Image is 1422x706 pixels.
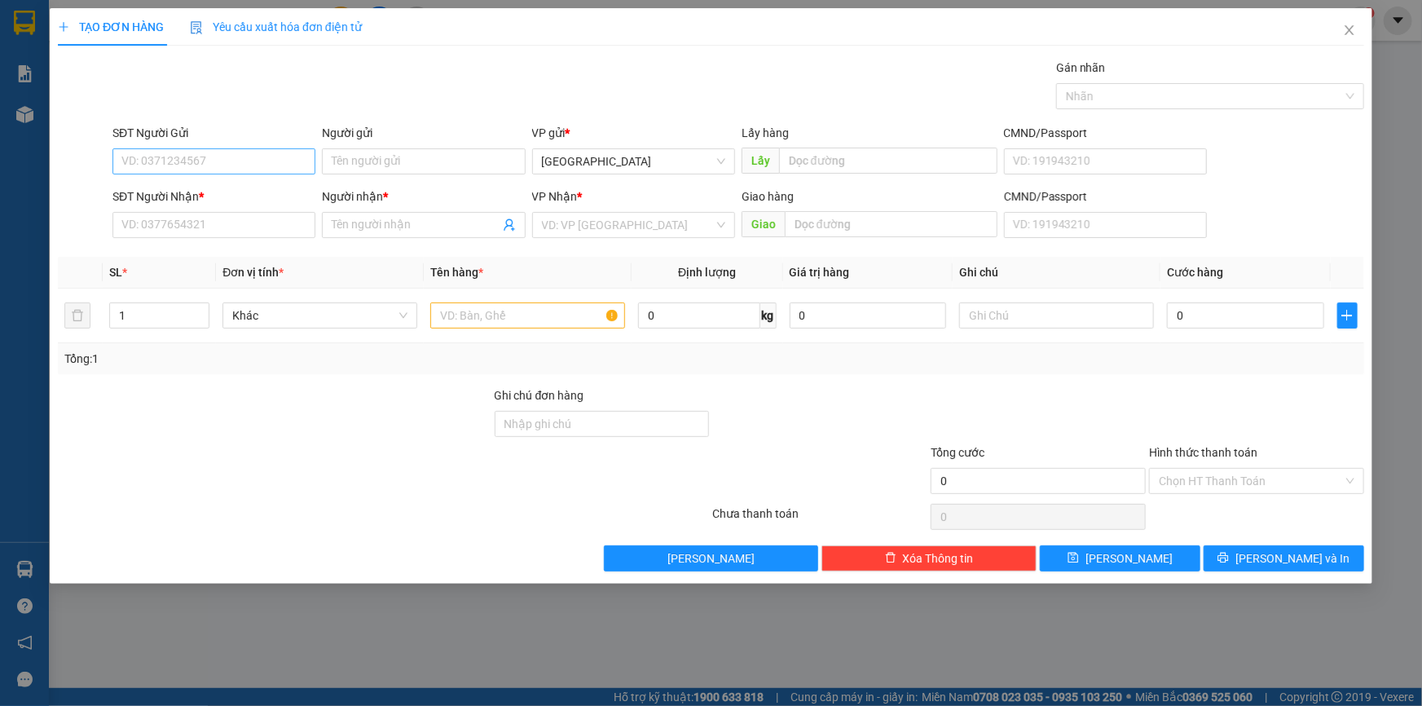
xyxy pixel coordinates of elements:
th: Ghi chú [953,257,1160,289]
span: Giao hàng [742,190,794,203]
button: Close [1327,8,1372,54]
label: Ghi chú đơn hàng [495,389,584,402]
input: VD: Bàn, Ghế [430,302,625,329]
div: CMND/Passport [1004,124,1207,142]
span: [PERSON_NAME] [1085,549,1173,567]
span: plus [1338,309,1357,322]
span: VP Nhận [532,190,578,203]
span: Yêu cầu xuất hóa đơn điện tử [190,20,362,33]
span: Tổng cước [931,446,984,459]
div: SĐT Người Gửi [112,124,315,142]
button: save[PERSON_NAME] [1040,545,1200,571]
div: Tổng: 1 [64,350,549,368]
span: TẠO ĐƠN HÀNG [58,20,164,33]
span: Giá trị hàng [790,266,850,279]
span: Cước hàng [1167,266,1223,279]
span: printer [1218,552,1230,565]
span: Đơn vị tính [222,266,284,279]
div: CMND/Passport [1004,188,1207,205]
span: save [1068,552,1079,565]
span: delete [885,552,896,565]
span: plus [58,21,69,33]
div: Người gửi [322,124,525,142]
span: Định lượng [678,266,736,279]
div: Người nhận [322,188,525,205]
button: plus [1337,302,1358,329]
button: [PERSON_NAME] [604,545,819,571]
span: SL [109,266,122,279]
span: Lấy [742,148,779,174]
label: Gán nhãn [1056,61,1106,74]
input: Dọc đường [785,211,997,237]
span: close [1343,24,1356,37]
span: Khác [232,303,407,328]
button: printer[PERSON_NAME] và In [1204,545,1364,571]
button: delete [64,302,90,329]
label: Hình thức thanh toán [1149,446,1257,459]
div: SĐT Người Nhận [112,188,315,205]
span: Tên hàng [430,266,483,279]
span: Xóa Thông tin [903,549,974,567]
div: VP gửi [532,124,735,142]
span: [PERSON_NAME] và In [1236,549,1350,567]
span: user-add [503,218,516,232]
img: icon [190,21,203,34]
input: Dọc đường [779,148,997,174]
input: Ghi chú đơn hàng [495,411,710,437]
span: Giao [742,211,785,237]
div: Chưa thanh toán [711,505,930,533]
input: 0 [790,302,947,329]
span: Sài Gòn [542,149,725,174]
span: Lấy hàng [742,126,789,139]
span: [PERSON_NAME] [667,549,755,567]
span: kg [760,302,777,329]
input: Ghi Chú [959,302,1154,329]
button: deleteXóa Thông tin [821,545,1037,571]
